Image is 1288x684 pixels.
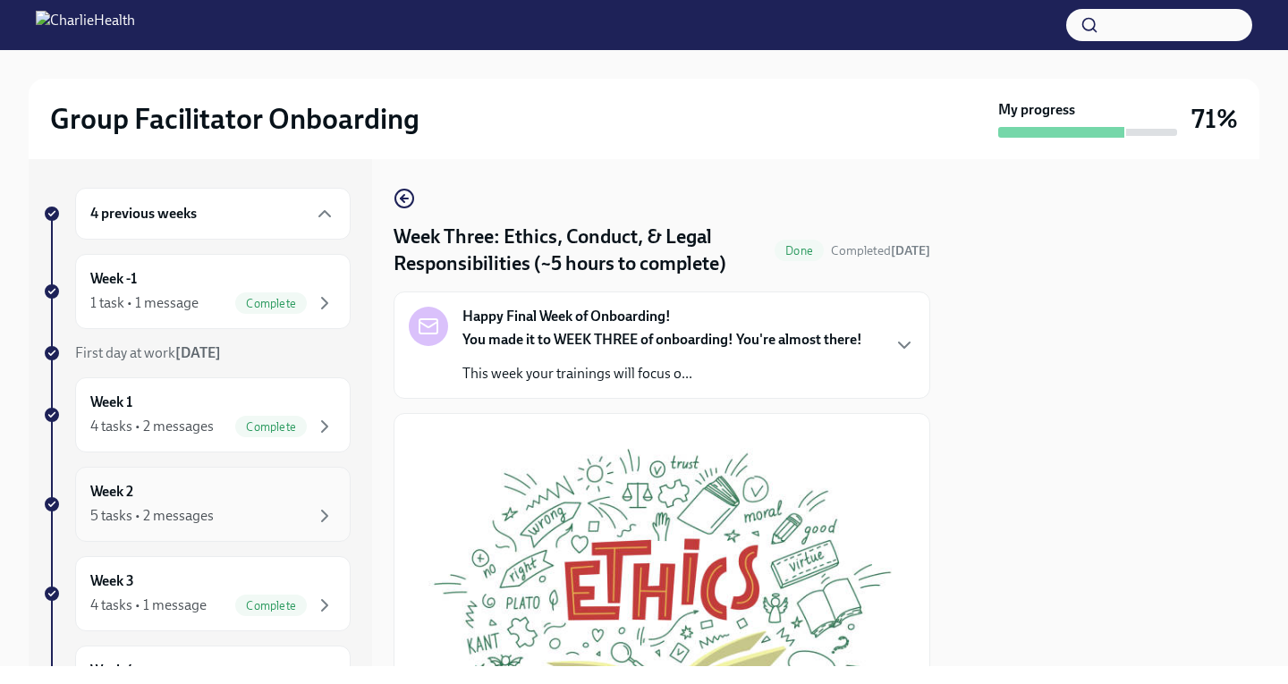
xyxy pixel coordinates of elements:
h6: Week 2 [90,482,133,502]
h6: 4 previous weeks [90,204,197,224]
a: First day at work[DATE] [43,343,351,363]
div: 5 tasks • 2 messages [90,506,214,526]
a: Week 14 tasks • 2 messagesComplete [43,377,351,452]
strong: My progress [998,100,1075,120]
span: Completed [831,243,930,258]
a: Week 25 tasks • 2 messages [43,467,351,542]
strong: Happy Final Week of Onboarding! [462,307,671,326]
h6: Week 4 [90,661,134,680]
h4: Week Three: Ethics, Conduct, & Legal Responsibilities (~5 hours to complete) [394,224,767,277]
a: Week -11 task • 1 messageComplete [43,254,351,329]
span: Complete [235,599,307,612]
h6: Week 1 [90,393,132,412]
strong: [DATE] [175,344,221,361]
p: This week your trainings will focus o... [462,364,862,384]
strong: [DATE] [891,243,930,258]
h3: 71% [1191,103,1238,135]
a: Week 34 tasks • 1 messageComplete [43,556,351,631]
div: 1 task • 1 message [90,293,199,313]
h6: Week -1 [90,269,137,289]
span: First day at work [75,344,221,361]
span: Complete [235,297,307,310]
img: CharlieHealth [36,11,135,39]
div: 4 tasks • 1 message [90,595,207,615]
h6: Week 3 [90,571,134,591]
div: 4 previous weeks [75,188,351,240]
h2: Group Facilitator Onboarding [50,101,419,137]
span: Done [775,244,824,258]
span: October 13th, 2025 14:54 [831,242,930,259]
span: Complete [235,420,307,434]
div: 4 tasks • 2 messages [90,417,214,436]
strong: You made it to WEEK THREE of onboarding! You're almost there! [462,331,862,348]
